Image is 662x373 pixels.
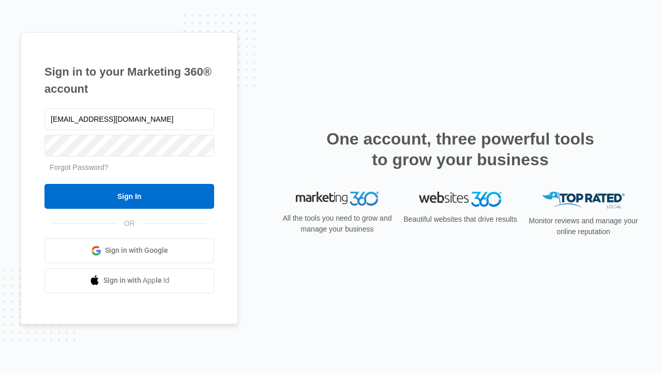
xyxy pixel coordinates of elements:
[44,268,214,293] a: Sign in with Apple Id
[419,192,502,207] img: Websites 360
[525,216,641,237] p: Monitor reviews and manage your online reputation
[44,63,214,97] h1: Sign in to your Marketing 360® account
[44,238,214,263] a: Sign in with Google
[279,213,395,235] p: All the tools you need to grow and manage your business
[44,184,214,209] input: Sign In
[402,214,518,225] p: Beautiful websites that drive results
[105,245,168,256] span: Sign in with Google
[44,108,214,130] input: Email
[117,218,142,229] span: OR
[103,275,170,286] span: Sign in with Apple Id
[323,128,597,170] h2: One account, three powerful tools to grow your business
[296,192,379,206] img: Marketing 360
[50,163,109,171] a: Forgot Password?
[542,192,625,209] img: Top Rated Local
